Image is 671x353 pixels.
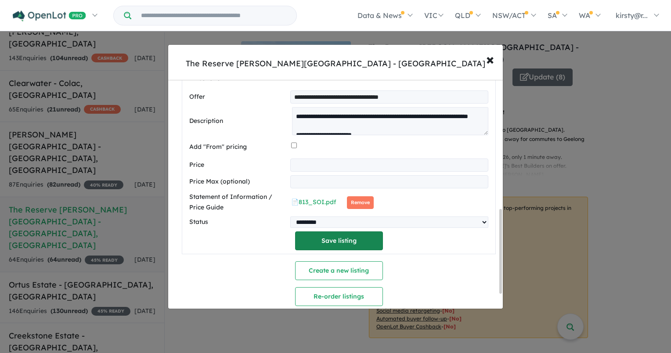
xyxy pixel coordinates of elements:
[347,196,374,209] button: Remove
[189,116,289,126] label: Description
[486,50,494,68] span: ×
[295,287,383,306] button: Re-order listings
[189,217,287,227] label: Status
[13,11,86,22] img: Openlot PRO Logo White
[291,198,336,206] a: 📄813_SOI.pdf
[189,176,287,187] label: Price Max (optional)
[616,11,648,20] span: kirsty@r...
[189,142,288,152] label: Add "From" pricing
[295,261,383,280] button: Create a new listing
[133,6,295,25] input: Try estate name, suburb, builder or developer
[189,160,287,170] label: Price
[291,198,336,206] span: 📄 813_SOI.pdf
[189,192,288,213] label: Statement of Information / Price Guide
[186,58,485,69] div: The Reserve [PERSON_NAME][GEOGRAPHIC_DATA] - [GEOGRAPHIC_DATA]
[295,231,383,250] button: Save listing
[189,92,287,102] label: Offer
